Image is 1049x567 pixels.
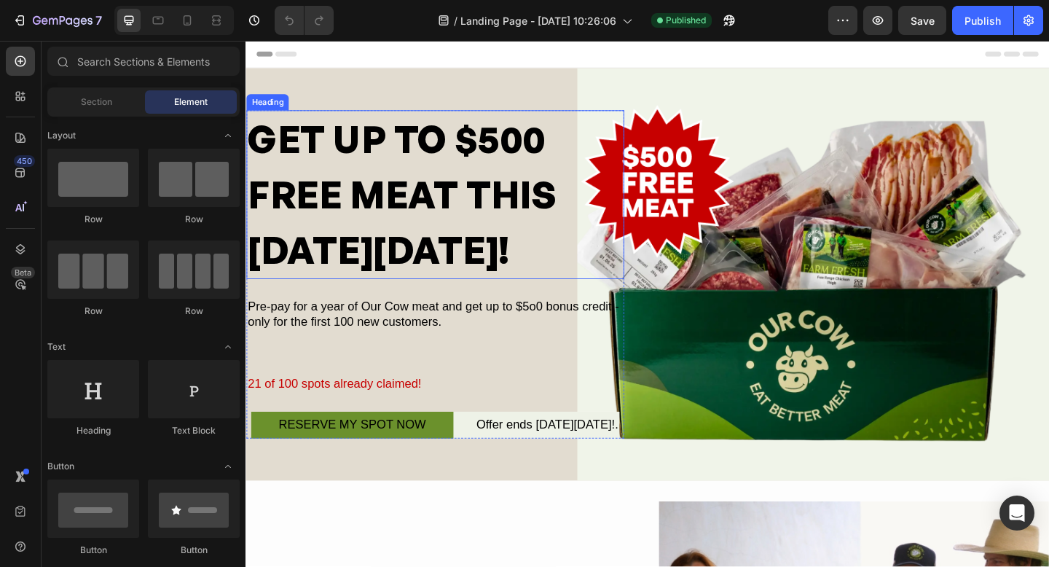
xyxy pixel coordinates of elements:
[47,340,66,353] span: Text
[81,95,112,109] span: Section
[216,455,240,478] span: Toggle open
[148,544,240,557] div: Button
[216,124,240,147] span: Toggle open
[174,95,208,109] span: Element
[95,12,102,29] p: 7
[47,213,139,226] div: Row
[460,13,616,28] span: Landing Page - [DATE] 10:26:06
[47,424,139,437] div: Heading
[148,213,240,226] div: Row
[148,305,240,318] div: Row
[952,6,1013,35] button: Publish
[911,15,935,27] span: Save
[454,13,457,28] span: /
[275,6,334,35] div: Undo/Redo
[11,267,35,278] div: Beta
[47,129,76,142] span: Layout
[999,496,1034,531] div: Open Intercom Messenger
[14,155,35,167] div: 450
[216,335,240,359] span: Toggle open
[47,460,74,473] span: Button
[6,6,109,35] button: 7
[47,305,139,318] div: Row
[245,41,1049,567] iframe: Design area
[47,544,139,557] div: Button
[47,47,240,76] input: Search Sections & Elements
[249,408,406,428] div: Offer ends [DATE][DATE]!.
[148,424,240,437] div: Text Block
[964,13,1001,28] div: Publish
[898,6,946,35] button: Save
[666,14,706,27] span: Published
